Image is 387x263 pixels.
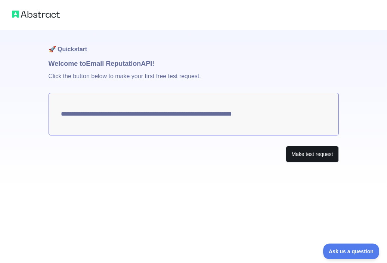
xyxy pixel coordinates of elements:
p: Click the button below to make your first free test request. [49,69,339,93]
h1: 🚀 Quickstart [49,30,339,58]
iframe: Toggle Customer Support [323,244,380,259]
h1: Welcome to Email Reputation API! [49,58,339,69]
img: Abstract logo [12,9,60,19]
button: Make test request [286,146,338,163]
